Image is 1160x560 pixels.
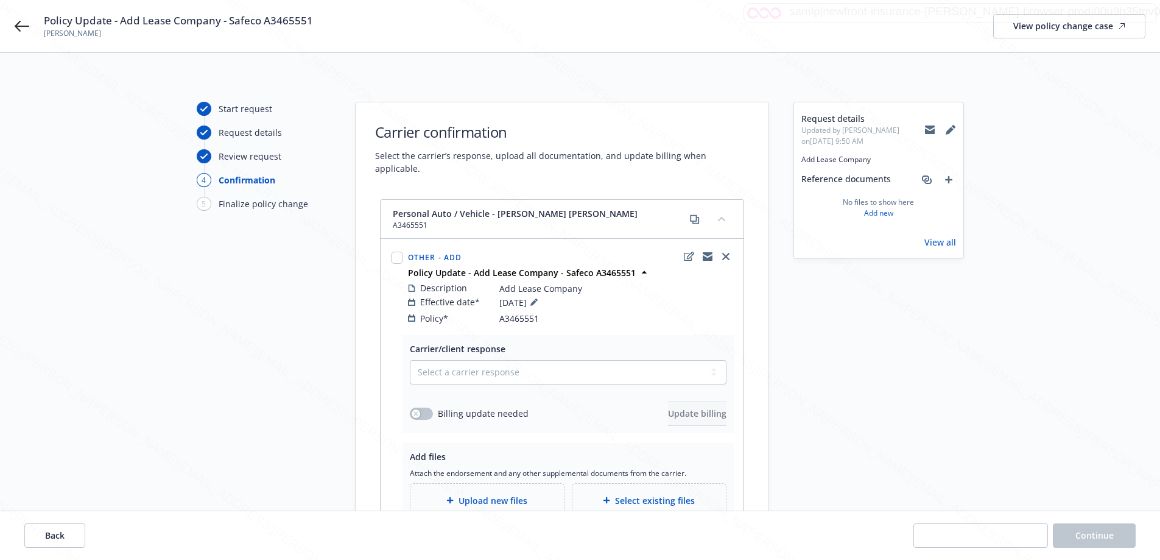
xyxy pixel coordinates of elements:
[719,249,733,264] a: close
[687,212,702,227] a: copy
[408,252,462,263] span: Other - Add
[499,282,582,295] span: Add Lease Company
[1075,530,1114,541] span: Continue
[1053,523,1136,548] button: Continue
[24,523,85,548] button: Back
[668,408,726,419] span: Update billing
[410,468,726,478] span: Attach the endorsement and any other supplemental documents from the carrier.
[682,249,697,264] a: edit
[408,267,636,278] strong: Policy Update - Add Lease Company - Safeco A3465551
[219,174,275,186] div: Confirmation
[1013,15,1125,38] div: View policy change case
[420,312,448,325] span: Policy*
[219,150,281,163] div: Review request
[393,220,638,231] span: A3465551
[375,122,749,142] h1: Carrier confirmation
[700,249,715,264] a: copyLogging
[801,172,891,187] span: Reference documents
[801,112,924,125] span: Request details
[375,149,749,175] span: Select the carrier’s response, upload all documentation, and update billing when applicable.
[801,125,924,147] span: Updated by [PERSON_NAME] on [DATE] 9:50 AM
[197,197,211,211] div: 5
[410,451,446,463] span: Add files
[219,126,282,139] div: Request details
[438,407,529,420] span: Billing update needed
[572,483,726,518] div: Select existing files
[393,207,638,220] span: Personal Auto / Vehicle - [PERSON_NAME] [PERSON_NAME]
[459,494,527,507] span: Upload new files
[499,312,539,325] span: A3465551
[993,14,1145,38] a: View policy change case
[420,296,480,308] span: Effective date*
[668,402,726,426] button: Update billing
[933,530,1028,541] span: Save progress and exit
[941,172,956,187] a: add
[410,343,505,355] span: Carrier/client response
[381,200,743,239] div: Personal Auto / Vehicle - [PERSON_NAME] [PERSON_NAME]A3465551copycollapse content
[913,523,1048,548] button: Save progress and exit
[44,28,313,39] span: [PERSON_NAME]
[45,530,65,541] span: Back
[615,494,695,507] span: Select existing files
[924,236,956,249] a: View all
[410,483,564,518] div: Upload new files
[420,282,467,294] span: Description
[864,208,893,219] a: Add new
[919,172,934,187] a: associate
[197,173,211,187] div: 4
[219,197,308,210] div: Finalize policy change
[44,13,313,28] span: Policy Update - Add Lease Company - Safeco A3465551
[712,209,731,229] button: collapse content
[843,197,914,208] span: No files to show here
[219,102,272,115] div: Start request
[801,154,956,165] span: Add Lease Company
[499,295,541,310] span: [DATE]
